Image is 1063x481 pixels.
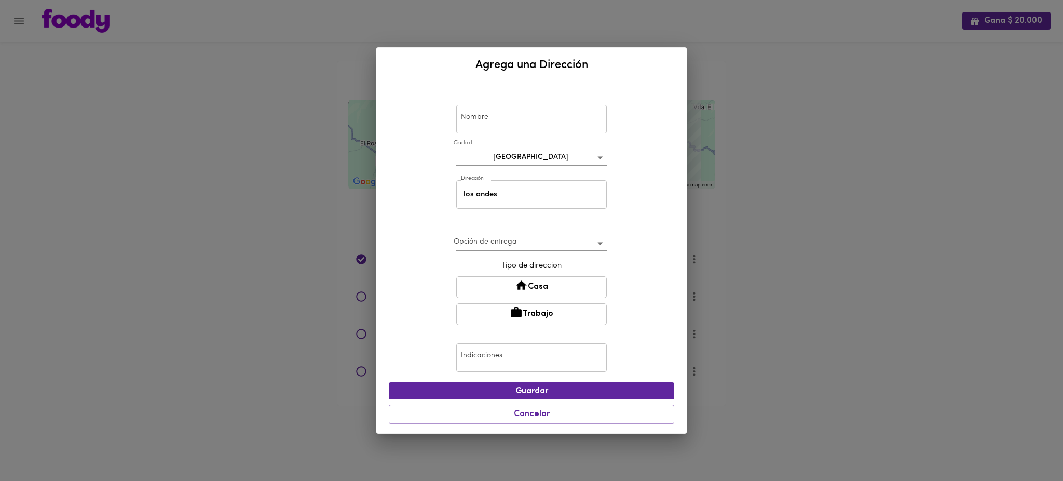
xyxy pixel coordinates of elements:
[454,139,472,147] label: Ciudad
[396,409,667,419] span: Cancelar
[456,343,607,372] input: Dejar en recepción del 7mo piso
[456,303,607,325] button: Trabajo
[456,150,607,166] div: [GEOGRAPHIC_DATA]
[389,382,674,399] button: Guardar
[456,180,607,209] input: Incluye oficina, apto, piso, etc.
[456,260,607,271] p: Tipo de direccion
[456,276,607,298] button: Casa
[1003,421,1053,471] iframe: Messagebird Livechat Widget
[389,405,674,424] button: Cancelar
[397,386,666,396] span: Guardar
[454,237,517,247] label: Opción de entrega
[456,235,607,251] div: ​
[389,56,674,74] h2: Agrega una Dirección
[456,105,607,133] input: Mi Casa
